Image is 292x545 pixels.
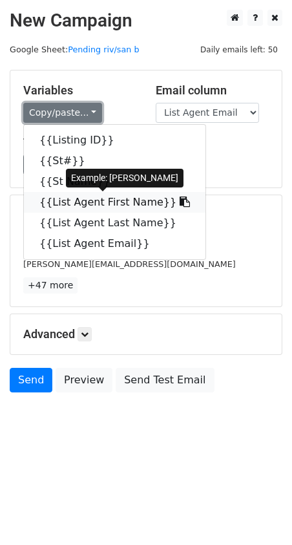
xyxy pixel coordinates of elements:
[68,45,139,54] a: Pending riv/san b
[196,43,282,57] span: Daily emails left: 50
[10,368,52,392] a: Send
[23,83,136,98] h5: Variables
[24,192,205,213] a: {{List Agent First Name}}
[156,83,269,98] h5: Email column
[24,233,205,254] a: {{List Agent Email}}
[10,10,282,32] h2: New Campaign
[24,151,205,171] a: {{St#}}
[227,483,292,545] iframe: Chat Widget
[10,45,140,54] small: Google Sheet:
[24,213,205,233] a: {{List Agent Last Name}}
[24,171,205,192] a: {{St Name}}
[66,169,183,187] div: Example: [PERSON_NAME]
[23,259,236,269] small: [PERSON_NAME][EMAIL_ADDRESS][DOMAIN_NAME]
[23,327,269,341] h5: Advanced
[196,45,282,54] a: Daily emails left: 50
[56,368,112,392] a: Preview
[24,130,205,151] a: {{Listing ID}}
[23,103,102,123] a: Copy/paste...
[23,277,78,294] a: +47 more
[116,368,214,392] a: Send Test Email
